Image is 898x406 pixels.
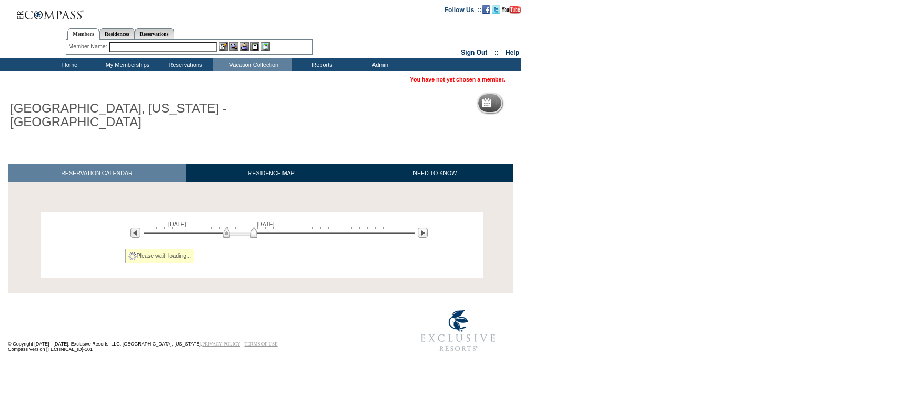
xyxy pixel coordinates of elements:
[68,42,109,51] div: Member Name:
[213,58,292,71] td: Vacation Collection
[257,221,275,227] span: [DATE]
[350,58,408,71] td: Admin
[8,99,244,131] h1: [GEOGRAPHIC_DATA], [US_STATE] - [GEOGRAPHIC_DATA]
[8,164,186,182] a: RESERVATION CALENDAR
[357,164,513,182] a: NEED TO KNOW
[125,249,195,263] div: Please wait, loading...
[445,5,482,14] td: Follow Us ::
[482,6,490,12] a: Become our fan on Facebook
[99,28,135,39] a: Residences
[186,164,357,182] a: RESIDENCE MAP
[202,341,240,347] a: PRIVACY POLICY
[229,42,238,51] img: View
[219,42,228,51] img: b_edit.gif
[482,5,490,14] img: Become our fan on Facebook
[67,28,99,40] a: Members
[492,5,500,14] img: Follow us on Twitter
[39,58,97,71] td: Home
[240,42,249,51] img: Impersonate
[97,58,155,71] td: My Memberships
[411,304,505,357] img: Exclusive Resorts
[502,6,521,12] a: Subscribe to our YouTube Channel
[128,252,137,260] img: spinner2.gif
[261,42,270,51] img: b_calculator.gif
[250,42,259,51] img: Reservations
[496,100,576,107] h5: Reservation Calendar
[418,228,428,238] img: Next
[245,341,278,347] a: TERMS OF USE
[292,58,350,71] td: Reports
[506,49,519,56] a: Help
[495,49,499,56] span: ::
[492,6,500,12] a: Follow us on Twitter
[155,58,213,71] td: Reservations
[461,49,487,56] a: Sign Out
[410,76,505,83] span: You have not yet chosen a member.
[135,28,174,39] a: Reservations
[168,221,186,227] span: [DATE]
[8,306,376,358] td: © Copyright [DATE] - [DATE]. Exclusive Resorts, LLC. [GEOGRAPHIC_DATA], [US_STATE]. Compass Versi...
[130,228,140,238] img: Previous
[502,6,521,14] img: Subscribe to our YouTube Channel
